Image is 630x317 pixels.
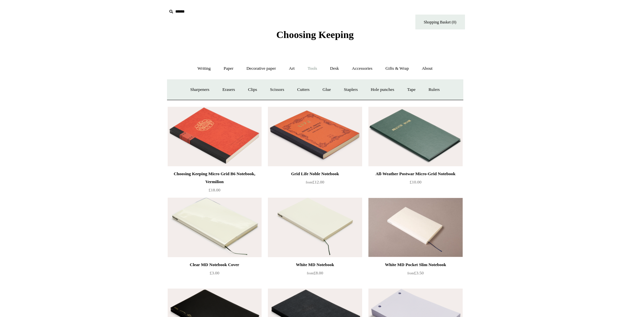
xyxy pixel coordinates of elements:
div: Choosing Keeping Micro Grid B6 Notebook, Vermilion [169,170,260,186]
img: All-Weather Postwar Micro-Grid Notebook [368,107,462,166]
span: £3.50 [407,270,424,275]
a: Tape [401,81,421,99]
a: Tools [302,60,323,77]
a: Rulers [423,81,446,99]
span: from [306,180,313,184]
div: Clear MD Notebook Cover [169,261,260,269]
a: Sharpeners [184,81,215,99]
div: White MD Notebook [270,261,360,269]
a: Accessories [346,60,378,77]
span: £10.00 [410,179,422,184]
a: All-Weather Postwar Micro-Grid Notebook All-Weather Postwar Micro-Grid Notebook [368,107,462,166]
div: Grid Life Noble Notebook [270,170,360,178]
a: Shopping Basket (0) [415,15,465,29]
span: from [407,271,414,275]
a: Erasers [216,81,241,99]
a: Clear MD Notebook Cover £3.00 [168,261,262,288]
img: Grid Life Noble Notebook [268,107,362,166]
a: Clear MD Notebook Cover Clear MD Notebook Cover [168,198,262,257]
a: Gifts & Wrap [379,60,415,77]
a: Desk [324,60,345,77]
a: Clips [242,81,263,99]
a: Hole punches [365,81,400,99]
a: Art [283,60,301,77]
span: £12.00 [306,179,324,184]
a: Choosing Keeping [276,34,354,39]
a: Grid Life Noble Notebook Grid Life Noble Notebook [268,107,362,166]
a: White MD Pocket Slim Notebook from£3.50 [368,261,462,288]
a: Decorative paper [240,60,282,77]
a: Staplers [338,81,364,99]
a: All-Weather Postwar Micro-Grid Notebook £10.00 [368,170,462,197]
a: White MD Notebook from£8.00 [268,261,362,288]
img: Choosing Keeping Micro Grid B6 Notebook, Vermilion [168,107,262,166]
span: from [307,271,314,275]
img: Clear MD Notebook Cover [168,198,262,257]
a: Glue [316,81,337,99]
a: White MD Pocket Slim Notebook White MD Pocket Slim Notebook [368,198,462,257]
span: £3.00 [210,270,219,275]
a: Paper [218,60,239,77]
img: White MD Pocket Slim Notebook [368,198,462,257]
a: Writing [191,60,217,77]
a: About [416,60,439,77]
a: Cutters [291,81,315,99]
a: Choosing Keeping Micro Grid B6 Notebook, Vermilion Choosing Keeping Micro Grid B6 Notebook, Vermi... [168,107,262,166]
span: Choosing Keeping [276,29,354,40]
a: Choosing Keeping Micro Grid B6 Notebook, Vermilion £18.00 [168,170,262,197]
a: Grid Life Noble Notebook from£12.00 [268,170,362,197]
div: White MD Pocket Slim Notebook [370,261,461,269]
a: White MD Notebook White MD Notebook [268,198,362,257]
span: £18.00 [209,187,221,192]
span: £8.00 [307,270,323,275]
div: All-Weather Postwar Micro-Grid Notebook [370,170,461,178]
a: Scissors [264,81,290,99]
img: White MD Notebook [268,198,362,257]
